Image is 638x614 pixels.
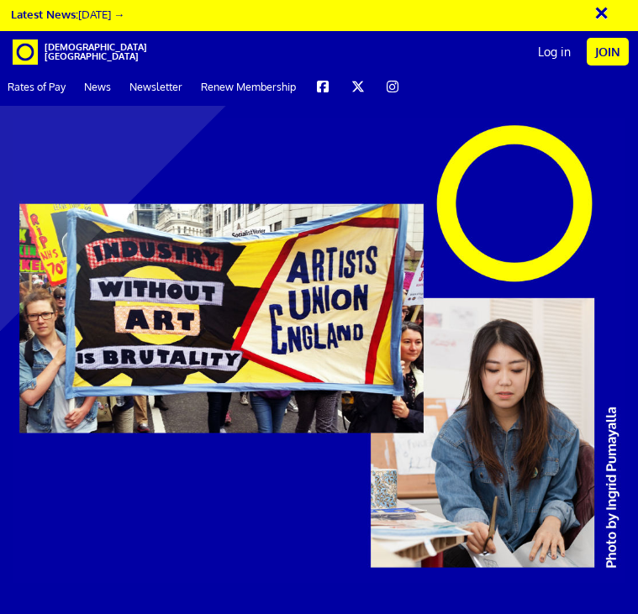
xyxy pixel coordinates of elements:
[11,7,78,21] strong: Latest News:
[45,43,87,61] span: [DEMOGRAPHIC_DATA][GEOGRAPHIC_DATA]
[76,67,119,105] a: News
[122,67,190,105] a: Newsletter
[530,31,579,73] a: Log in
[193,67,303,105] a: Renew Membership
[587,38,629,66] a: Join
[11,7,124,21] a: Latest News:[DATE] →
